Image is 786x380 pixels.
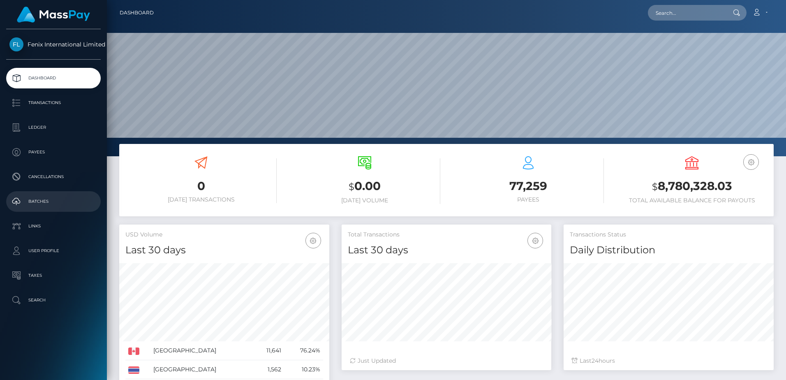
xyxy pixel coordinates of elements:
span: 24 [592,357,599,364]
p: User Profile [9,245,97,257]
small: $ [349,181,354,192]
input: Search... [648,5,725,21]
h5: Transactions Status [570,231,768,239]
a: Search [6,290,101,310]
h5: USD Volume [125,231,323,239]
td: 10.23% [284,360,323,379]
img: CA.png [128,348,139,355]
a: Batches [6,191,101,212]
h3: 0 [125,178,277,194]
h6: Payees [453,196,604,203]
p: Dashboard [9,72,97,84]
a: Dashboard [6,68,101,88]
a: Payees [6,142,101,162]
a: Cancellations [6,167,101,187]
td: [GEOGRAPHIC_DATA] [150,360,253,379]
h6: [DATE] Transactions [125,196,277,203]
h3: 0.00 [289,178,440,195]
a: Taxes [6,265,101,286]
h4: Daily Distribution [570,243,768,257]
p: Ledger [9,121,97,134]
a: Links [6,216,101,236]
h6: [DATE] Volume [289,197,440,204]
h4: Last 30 days [348,243,546,257]
img: Fenix International Limited [9,37,23,51]
p: Transactions [9,97,97,109]
h6: Total Available Balance for Payouts [616,197,768,204]
h3: 77,259 [453,178,604,194]
h4: Last 30 days [125,243,323,257]
span: Fenix International Limited [6,41,101,48]
p: Taxes [9,269,97,282]
img: MassPay Logo [17,7,90,23]
td: 11,641 [253,341,284,360]
p: Batches [9,195,97,208]
a: Transactions [6,93,101,113]
h5: Total Transactions [348,231,546,239]
a: User Profile [6,241,101,261]
p: Payees [9,146,97,158]
p: Search [9,294,97,306]
td: 1,562 [253,360,284,379]
td: [GEOGRAPHIC_DATA] [150,341,253,360]
div: Last hours [572,357,765,365]
img: TH.png [128,366,139,374]
small: $ [652,181,658,192]
p: Links [9,220,97,232]
a: Ledger [6,117,101,138]
div: Just Updated [350,357,543,365]
td: 76.24% [284,341,323,360]
a: Dashboard [120,4,154,21]
h3: 8,780,328.03 [616,178,768,195]
p: Cancellations [9,171,97,183]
